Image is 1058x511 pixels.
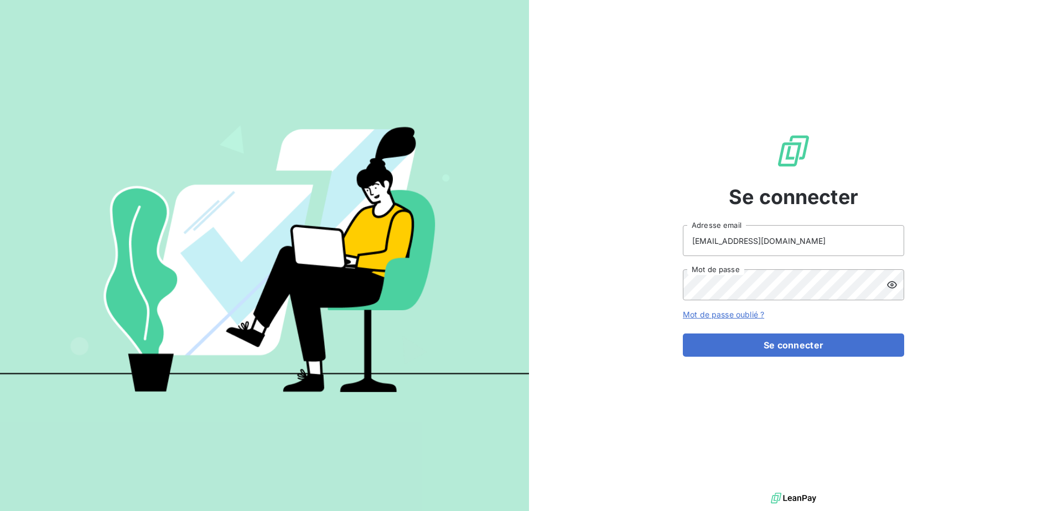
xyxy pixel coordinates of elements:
[776,133,811,169] img: Logo LeanPay
[771,490,816,507] img: logo
[683,225,904,256] input: placeholder
[683,333,904,357] button: Se connecter
[683,310,764,319] a: Mot de passe oublié ?
[729,182,858,212] span: Se connecter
